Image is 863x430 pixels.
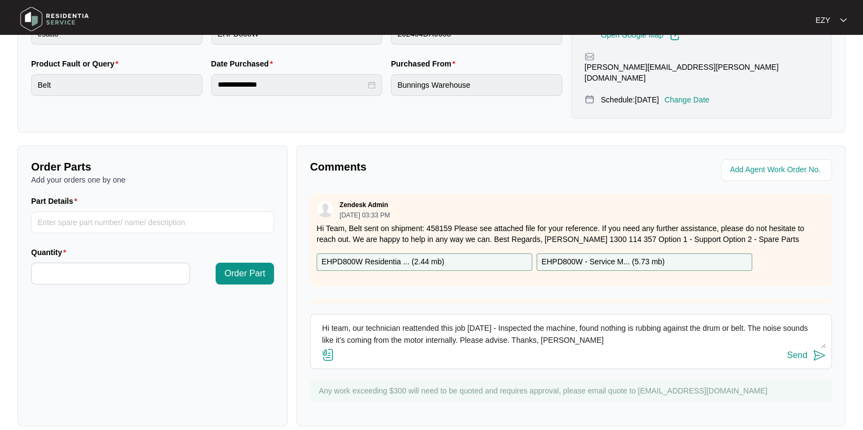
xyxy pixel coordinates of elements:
p: Change Date [664,94,710,105]
p: EHPD800W Residentia ... ( 2.44 mb ) [322,256,444,268]
img: file-attachment-doc.svg [322,348,335,361]
input: Add Agent Work Order No. [730,163,825,177]
p: Zendesk Admin [340,201,388,209]
img: send-icon.svg [813,349,826,362]
p: Hi Team, Belt sent on shipment: 458159 Please see attached file for your reference. If you need a... [317,223,825,245]
img: residentia service logo [16,3,93,35]
span: Order Part [224,267,265,280]
input: Product Fault or Query [31,74,203,96]
img: dropdown arrow [840,17,847,23]
p: Schedule: [DATE] [601,94,659,105]
label: Quantity [31,247,70,258]
input: Quantity [32,263,189,284]
button: Order Part [216,263,274,284]
p: EHPD800W - Service M... ( 5.73 mb ) [541,256,665,268]
label: Date Purchased [211,58,277,69]
p: [DATE] 03:33 PM [340,212,390,219]
button: Send [787,348,826,363]
textarea: Hi team, our technician reattended this job [DATE] - Inspected the machine, found nothing is rubb... [316,320,826,348]
p: Order Parts [31,159,274,174]
input: Purchased From [391,74,562,96]
p: Add your orders one by one [31,174,274,185]
img: map-pin [585,52,594,62]
p: Comments [310,159,563,174]
label: Purchased From [391,58,460,69]
label: Product Fault or Query [31,58,123,69]
label: Part Details [31,196,82,207]
img: user.svg [317,201,334,217]
p: Any work exceeding $300 will need to be quoted and requires approval, please email quote to [EMAI... [319,385,826,396]
div: Send [787,350,807,360]
p: EZY [816,15,830,26]
input: Date Purchased [218,79,366,90]
input: Part Details [31,211,274,233]
img: map-pin [585,94,594,104]
p: [PERSON_NAME][EMAIL_ADDRESS][PERSON_NAME][DOMAIN_NAME] [585,62,818,83]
